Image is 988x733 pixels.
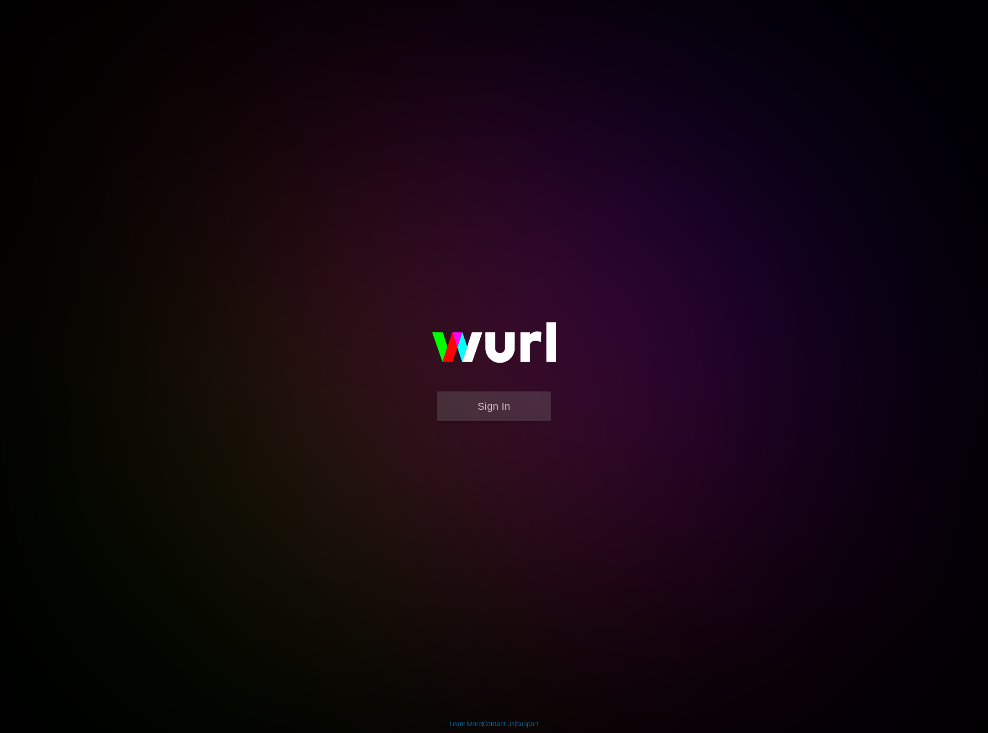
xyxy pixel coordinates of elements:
img: wurl-logo-on-black-223613ac3d8ba8fe6dc639794a292ebdb59501304c7dfd60c99c58986ef67473.svg [403,303,585,391]
button: Sign In [437,391,551,421]
a: Support [516,720,539,728]
a: Learn More [450,720,482,728]
a: Contact Us [483,720,515,728]
div: | | [450,719,539,728]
